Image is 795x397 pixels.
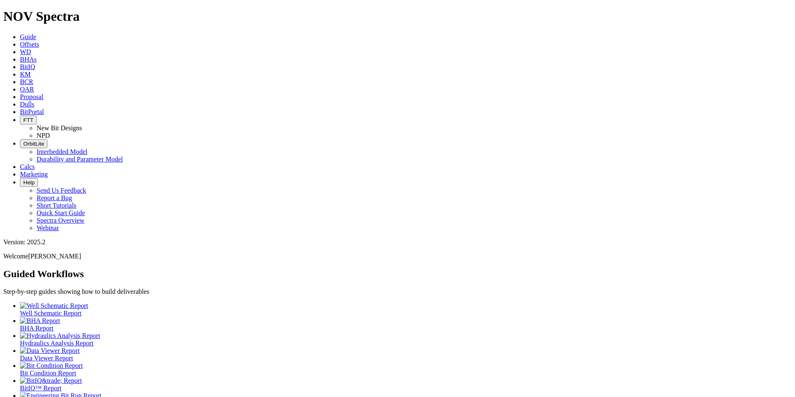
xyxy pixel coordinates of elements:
div: Version: 2025.2 [3,238,792,246]
span: BHA Report [20,325,53,332]
p: Welcome [3,253,792,260]
a: KM [20,71,31,78]
span: Help [23,179,35,186]
img: BitIQ&trade; Report [20,377,82,385]
span: Hydraulics Analysis Report [20,340,94,347]
a: Interbedded Model [37,148,87,155]
a: NPD [37,132,50,139]
a: Report a Bug [37,194,72,201]
a: Spectra Overview [37,217,84,224]
a: Quick Start Guide [37,209,85,216]
a: BHA Report BHA Report [20,317,792,332]
img: Bit Condition Report [20,362,83,370]
a: BCR [20,78,33,85]
img: Data Viewer Report [20,347,80,355]
a: OAR [20,86,34,93]
a: New Bit Designs [37,124,82,132]
button: OrbitLite [20,139,47,148]
a: BitPortal [20,108,44,115]
img: Well Schematic Report [20,302,88,310]
span: FTT [23,117,33,123]
a: Webinar [37,224,59,231]
a: Durability and Parameter Model [37,156,123,163]
a: BitIQ [20,63,35,70]
a: Calcs [20,163,35,170]
p: Step-by-step guides showing how to build deliverables [3,288,792,295]
a: Dulls [20,101,35,108]
a: Offsets [20,41,39,48]
span: OrbitLite [23,141,44,147]
span: BitIQ™ Report [20,385,62,392]
span: [PERSON_NAME] [28,253,81,260]
a: Marketing [20,171,48,178]
a: WD [20,48,31,55]
a: Bit Condition Report Bit Condition Report [20,362,792,377]
img: BHA Report [20,317,60,325]
span: Well Schematic Report [20,310,81,317]
a: Well Schematic Report Well Schematic Report [20,302,792,317]
a: Data Viewer Report Data Viewer Report [20,347,792,362]
a: Send Us Feedback [37,187,86,194]
span: Bit Condition Report [20,370,76,377]
a: Guide [20,33,36,40]
a: Proposal [20,93,43,100]
button: Help [20,178,38,187]
a: BitIQ&trade; Report BitIQ™ Report [20,377,792,392]
img: Hydraulics Analysis Report [20,332,100,340]
a: BHAs [20,56,37,63]
a: Hydraulics Analysis Report Hydraulics Analysis Report [20,332,792,347]
h2: Guided Workflows [3,268,792,280]
a: Short Tutorials [37,202,77,209]
h1: NOV Spectra [3,9,792,24]
button: FTT [20,116,37,124]
span: Data Viewer Report [20,355,73,362]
